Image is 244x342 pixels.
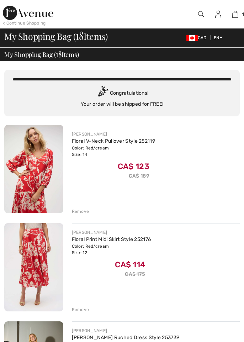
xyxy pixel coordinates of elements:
a: Sign In [209,10,227,19]
img: Canadian Dollar [186,35,198,41]
img: My Info [215,10,221,19]
img: Floral Print Midi Skirt Style 252176 [4,223,63,311]
div: < Continue Shopping [3,20,46,26]
s: CA$ 175 [125,271,145,277]
span: EN [214,35,223,40]
div: Congratulations! Your order will be shipped for FREE! [13,86,231,108]
span: CA$ 114 [115,257,145,269]
img: My Bag [232,10,238,19]
img: Congratulation2.svg [96,86,110,100]
div: Remove [72,306,89,313]
div: Color: Red/cream Size: 14 [72,145,155,158]
img: Floral V-Neck Pullover Style 252119 [4,125,63,213]
span: My Shopping Bag ( Items) [4,51,79,58]
span: 18 [76,30,84,41]
span: 18 [56,50,62,58]
a: Floral Print Midi Skirt Style 252176 [72,236,151,242]
img: 1ère Avenue [3,6,53,20]
span: My Shopping Bag ( Items) [4,32,108,41]
div: [PERSON_NAME] [72,131,155,137]
span: CA$ 123 [118,159,149,171]
div: [PERSON_NAME] [72,327,180,334]
s: CA$ 189 [129,173,149,179]
a: Floral V-Neck Pullover Style 252119 [72,138,155,144]
a: 18 [227,10,244,19]
div: Color: Red/cream Size: 12 [72,243,151,256]
a: [PERSON_NAME] Ruched Dress Style 253739 [72,335,180,341]
img: search the website [198,10,204,19]
div: [PERSON_NAME] [72,229,151,236]
span: CAD [186,35,209,40]
div: Remove [72,208,89,215]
